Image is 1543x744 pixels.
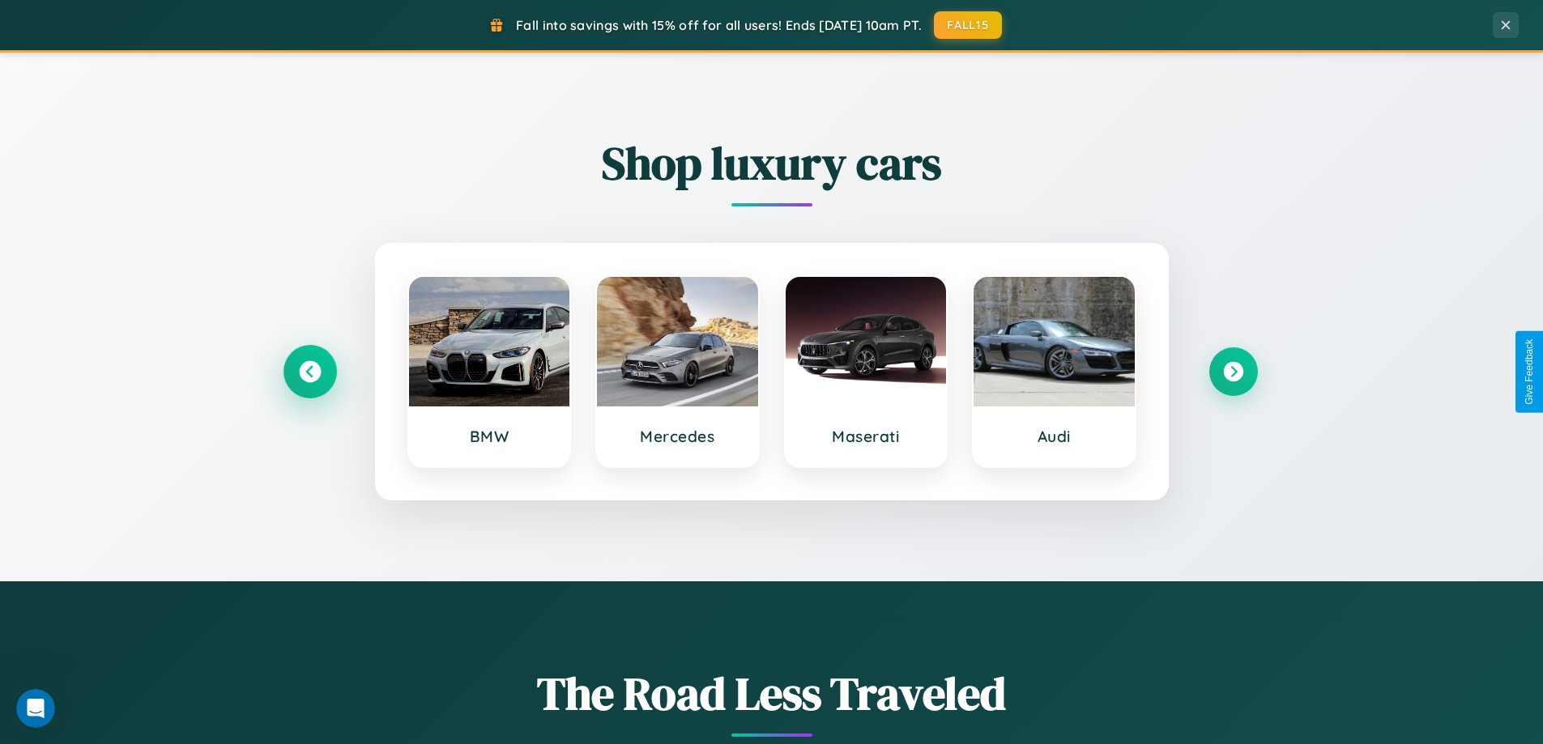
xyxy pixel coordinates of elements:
[1524,339,1535,405] div: Give Feedback
[516,17,922,33] span: Fall into savings with 15% off for all users! Ends [DATE] 10am PT.
[286,662,1258,725] h1: The Road Less Traveled
[613,427,742,446] h3: Mercedes
[286,132,1258,194] h2: Shop luxury cars
[16,689,55,728] iframe: Intercom live chat
[934,11,1002,39] button: FALL15
[990,427,1119,446] h3: Audi
[425,427,554,446] h3: BMW
[802,427,931,446] h3: Maserati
